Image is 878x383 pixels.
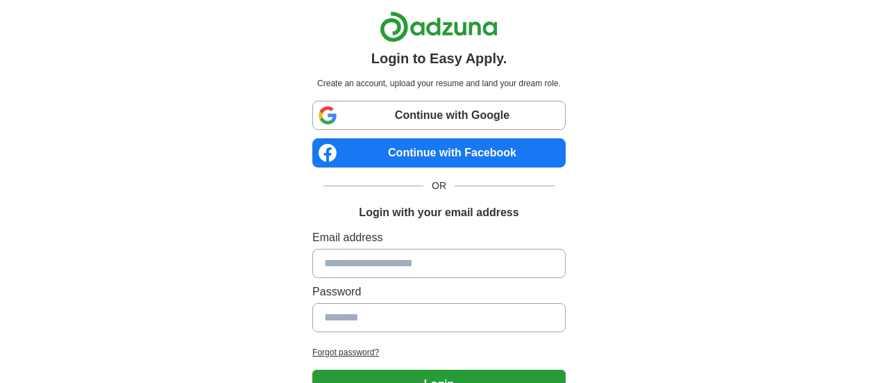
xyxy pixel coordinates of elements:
h1: Login to Easy Apply. [371,48,507,69]
a: Forgot password? [312,346,566,359]
img: Adzuna logo [380,11,498,42]
a: Continue with Google [312,101,566,130]
a: Continue with Facebook [312,138,566,168]
span: OR [423,179,455,193]
label: Email address [312,229,566,246]
h1: Login with your email address [359,204,518,221]
p: Create an account, upload your resume and land your dream role. [315,77,563,90]
label: Password [312,284,566,300]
